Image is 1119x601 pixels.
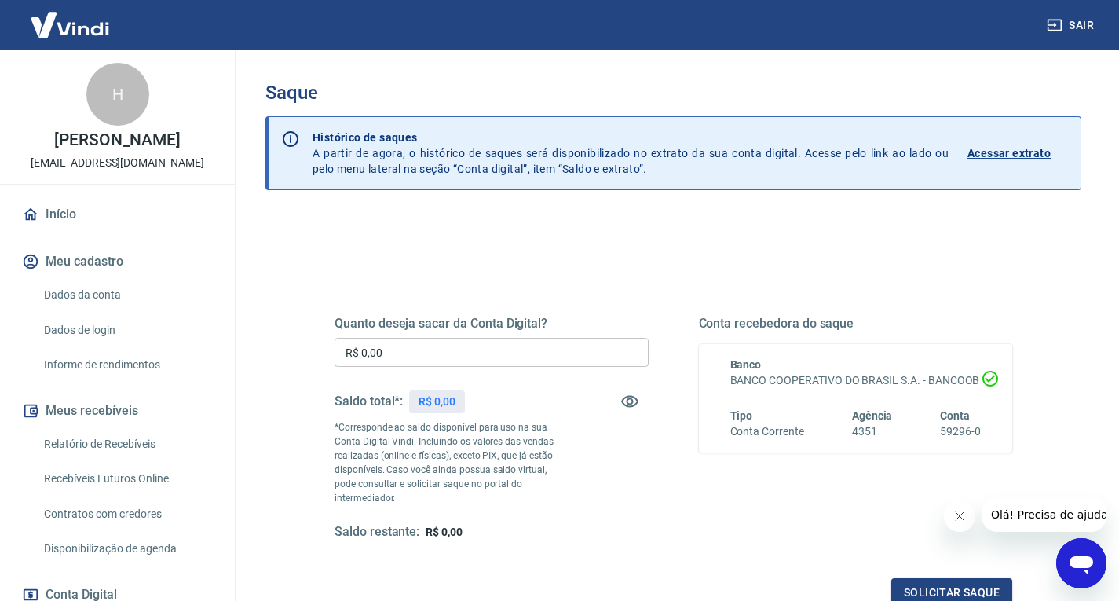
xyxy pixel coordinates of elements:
[730,409,753,422] span: Tipo
[38,349,216,381] a: Informe de rendimentos
[335,316,649,332] h5: Quanto deseja sacar da Conta Digital?
[31,155,204,171] p: [EMAIL_ADDRESS][DOMAIN_NAME]
[313,130,949,177] p: A partir de agora, o histórico de saques será disponibilizado no extrato da sua conta digital. Ac...
[967,145,1051,161] p: Acessar extrato
[940,423,981,440] h6: 59296-0
[982,497,1106,532] iframe: Mensagem da empresa
[335,420,570,505] p: *Corresponde ao saldo disponível para uso na sua Conta Digital Vindi. Incluindo os valores das ve...
[19,197,216,232] a: Início
[19,1,121,49] img: Vindi
[852,423,893,440] h6: 4351
[19,244,216,279] button: Meu cadastro
[335,524,419,541] h5: Saldo restante:
[967,130,1068,177] a: Acessar extrato
[38,498,216,530] a: Contratos com credores
[38,428,216,460] a: Relatório de Recebíveis
[38,463,216,495] a: Recebíveis Futuros Online
[944,500,975,532] iframe: Fechar mensagem
[730,372,982,389] h6: BANCO COOPERATIVO DO BRASIL S.A. - BANCOOB
[38,314,216,346] a: Dados de login
[265,82,1081,104] h3: Saque
[54,132,180,148] p: [PERSON_NAME]
[419,394,455,410] p: R$ 0,00
[699,316,1013,332] h5: Conta recebedora do saque
[852,409,893,422] span: Agência
[940,409,970,422] span: Conta
[38,279,216,311] a: Dados da conta
[730,423,804,440] h6: Conta Corrente
[9,11,132,24] span: Olá! Precisa de ajuda?
[426,526,463,538] span: R$ 0,00
[313,130,949,145] p: Histórico de saques
[1056,538,1106,588] iframe: Botão para abrir a janela de mensagens
[86,63,149,126] div: H
[730,358,762,371] span: Banco
[19,394,216,428] button: Meus recebíveis
[38,533,216,565] a: Disponibilização de agenda
[335,394,403,409] h5: Saldo total*:
[1044,11,1100,40] button: Sair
